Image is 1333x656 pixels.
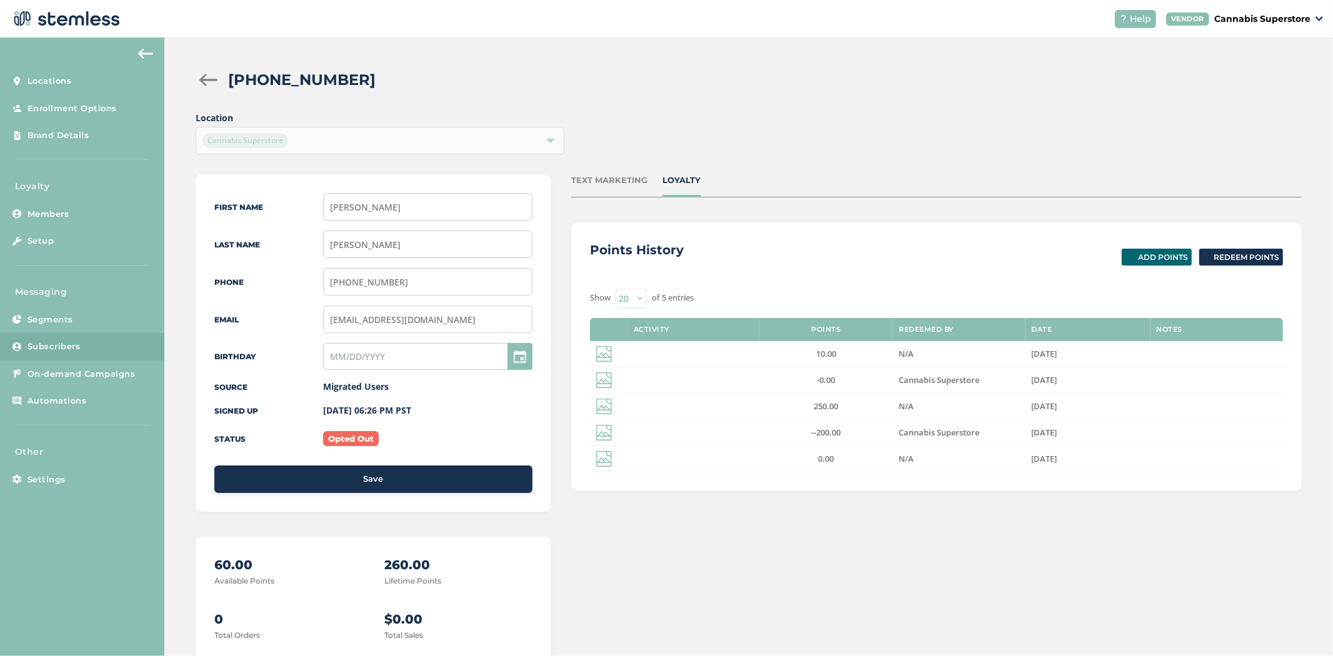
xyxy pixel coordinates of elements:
span: --200.00 [812,427,841,438]
img: icon-arrow-back-accent-c549486e.svg [138,49,153,59]
span: Automations [27,395,87,407]
label: Status [214,434,246,444]
span: [DATE] [1032,427,1057,438]
span: 250.00 [814,400,839,412]
label: N/A [899,454,1019,464]
label: Total Sales [384,630,423,640]
span: [DATE] [1032,453,1057,464]
span: N/A [899,400,914,412]
span: Help [1130,12,1151,26]
span: Cannabis Superstore [899,374,979,385]
span: [DATE] [1032,348,1057,359]
span: Members [27,208,69,221]
label: of 5 entries [652,292,694,304]
label: Cannabis Superstore [899,375,1019,385]
div: TEXT MARKETING [571,174,647,187]
img: icon-img-d887fa0c.svg [596,425,612,440]
span: 0.00 [819,453,834,464]
h3: Points History [590,241,684,259]
label: Lifetime Points [384,576,441,585]
label: Cannabis Superstore [899,427,1019,438]
label: Available Points [214,576,274,585]
span: [DATE] [1032,374,1057,385]
span: Cannabis Superstore [899,427,979,438]
button: Add Points [1122,249,1192,266]
label: Date [1032,326,1052,334]
p: Cannabis Superstore [1214,12,1311,26]
iframe: Chat Widget [1271,596,1333,656]
label: Redeemed By [899,326,954,334]
img: icon-img-d887fa0c.svg [596,451,612,467]
label: Show [590,292,611,304]
p: 260.00 [384,555,532,574]
label: -0.00 [766,375,886,385]
h2: [PHONE_NUMBER] [228,69,376,91]
label: [DATE] 06:26 PM PST [323,404,411,416]
div: VENDOR [1166,12,1209,26]
label: Opted Out [323,431,379,446]
input: MM/DD/YYYY [323,343,532,370]
span: Enrollment Options [27,102,117,115]
label: Jan 21 2024 [1032,349,1144,359]
img: icon-img-d887fa0c.svg [596,399,612,414]
label: Signed up [214,406,258,415]
label: Activity [634,326,669,334]
label: Total Orders [214,630,260,640]
span: Redeem Points [1214,252,1279,262]
button: Redeem Points [1199,249,1283,266]
label: Jan 21 2024 [1032,427,1144,438]
span: -0.00 [817,374,836,385]
label: 10.00 [766,349,886,359]
span: Add Points [1138,252,1188,262]
label: N/A [899,401,1019,412]
label: First Name [214,202,263,212]
img: icon-help-white-03924b79.svg [1120,15,1127,22]
label: Jan 21 2024 [1032,375,1144,385]
label: Notes [1157,326,1183,334]
label: --200.00 [766,427,886,438]
div: LOYALTY [662,174,701,187]
label: Jan 21 2024 [1032,401,1144,412]
span: Segments [27,314,73,326]
label: Points [812,326,841,334]
p: $0.00 [384,610,532,629]
p: 0 [214,610,362,629]
img: icon-img-d887fa0c.svg [596,372,612,388]
span: N/A [899,348,914,359]
span: On-demand Campaigns [27,368,136,380]
button: Save [214,465,532,493]
span: Save [363,473,383,485]
label: Birthday [214,352,256,361]
span: 10.00 [816,348,836,359]
span: Subscribers [27,340,81,353]
span: Setup [27,235,54,247]
label: Migrated Users [323,380,389,392]
label: N/A [899,349,1019,359]
label: Email [214,315,239,324]
span: Brand Details [27,129,89,142]
label: Jan 21 2024 [1032,454,1144,464]
span: Locations [27,75,72,87]
span: Settings [27,474,66,486]
label: 250.00 [766,401,886,412]
img: logo-dark-0685b13c.svg [10,6,120,31]
label: Location [196,111,564,124]
span: N/A [899,453,914,464]
img: icon_down-arrow-small-66adaf34.svg [1316,16,1323,21]
label: 0.00 [766,454,886,464]
label: Last Name [214,240,260,249]
p: 60.00 [214,555,362,574]
span: [DATE] [1032,400,1057,412]
img: icon-img-d887fa0c.svg [596,346,612,362]
label: Source [214,382,247,392]
label: Phone [214,277,244,287]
